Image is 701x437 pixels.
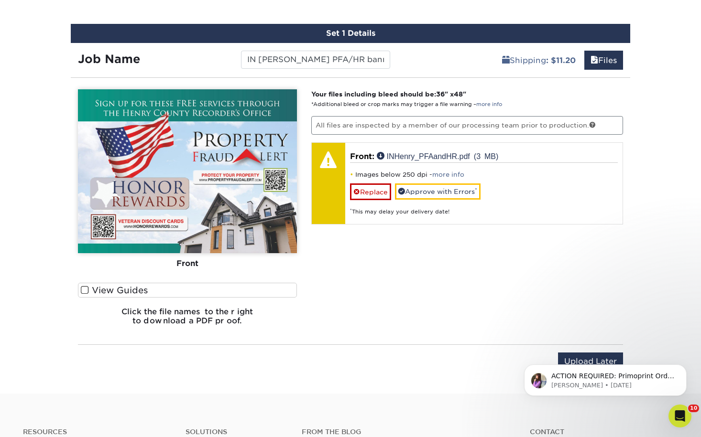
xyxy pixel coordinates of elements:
h6: Click the file names to the right to download a PDF proof. [78,307,297,333]
div: Front [78,253,297,274]
h4: Solutions [186,428,287,436]
span: 48 [454,90,463,98]
h4: Resources [23,428,171,436]
iframe: Intercom live chat [668,405,691,427]
span: 36 [436,90,445,98]
span: Front: [350,152,374,161]
a: more info [432,171,464,178]
iframe: Intercom notifications message [510,344,701,411]
h4: From the Blog [302,428,504,436]
b: : $11.20 [546,56,576,65]
a: Files [584,51,623,70]
li: Images below 250 dpi - [350,171,618,179]
a: more info [476,101,502,107]
div: Set 1 Details [71,24,630,43]
a: Shipping: $11.20 [496,51,582,70]
strong: Your files including bleed should be: " x " [311,90,466,98]
span: shipping [502,56,510,65]
input: Enter a job name [241,51,390,69]
span: files [591,56,598,65]
a: INHenry_PFAandHR.pdf (3 MB) [377,152,499,160]
p: All files are inspected by a member of our processing team prior to production. [311,116,624,134]
label: View Guides [78,283,297,298]
a: Replace [350,183,391,200]
a: Contact [530,428,678,436]
span: 10 [688,405,699,412]
strong: Job Name [78,52,140,66]
small: *Additional bleed or crop marks may trigger a file warning – [311,101,502,107]
a: Approve with Errors* [395,183,481,200]
div: This may delay your delivery date! [350,200,618,216]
